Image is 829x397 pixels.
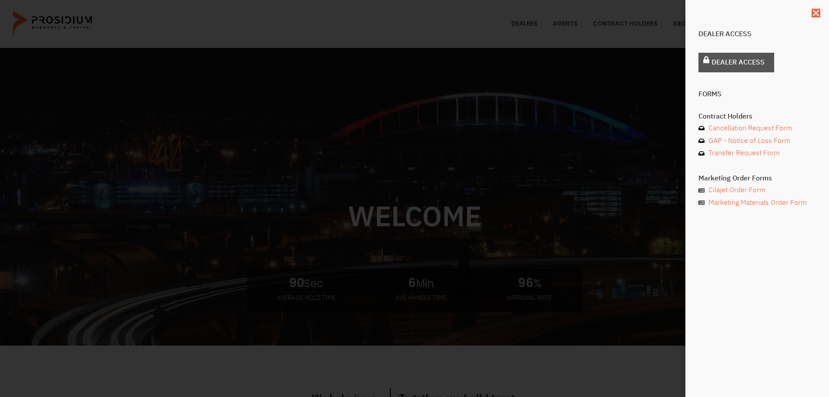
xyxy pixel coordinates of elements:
h4: Marketing Order Forms [698,175,816,182]
a: Dealer Access [698,53,774,72]
a: Cancellation Request Form [698,122,816,135]
a: Marketing Materials Order Form [698,197,816,209]
span: GAP - Notice of Loss Form [706,135,790,147]
a: Transfer Request Form [698,147,816,159]
a: GAP - Notice of Loss Form [698,135,816,147]
h4: Contract Holders [698,113,816,120]
a: Close [812,9,820,17]
a: Cilajet Order Form [698,184,816,197]
span: Transfer Request Form [706,147,780,159]
span: Cancellation Request Form [706,122,792,135]
h4: Dealer Access [698,31,816,37]
span: Cilajet Order Form [706,184,765,197]
span: Dealer Access [712,56,765,69]
h4: Forms [698,91,816,98]
span: Marketing Materials Order Form [706,197,807,209]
